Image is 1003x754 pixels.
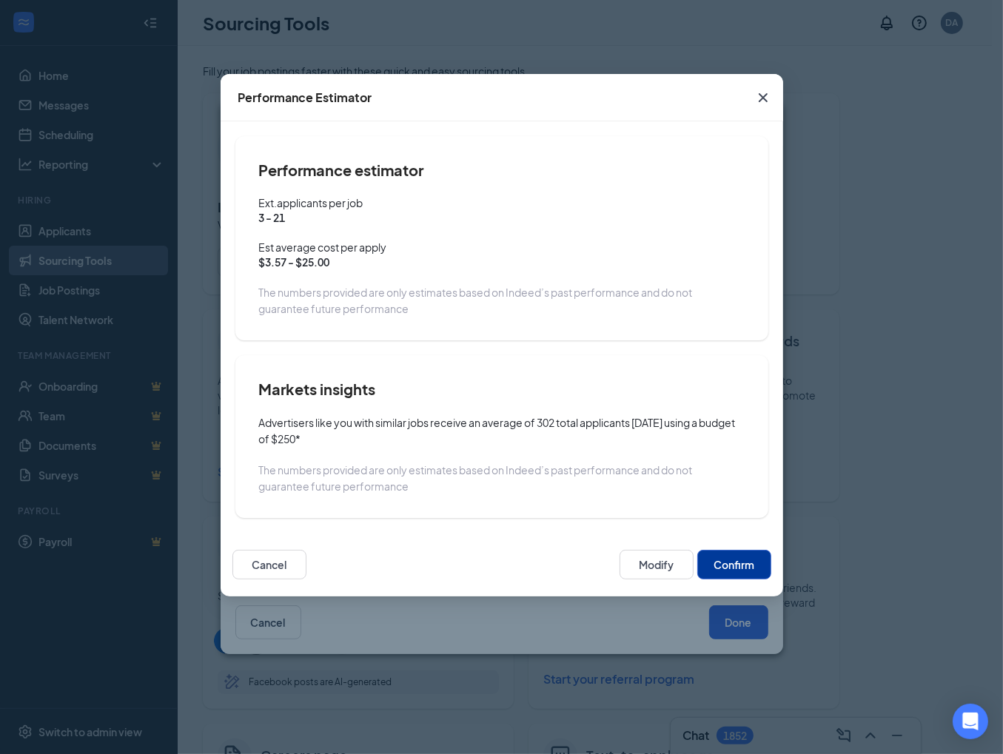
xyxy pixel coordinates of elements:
[238,90,372,106] div: Performance Estimator
[259,463,693,493] span: The numbers provided are only estimates based on Indeed’s past performance and do not guarantee f...
[259,379,745,400] h4: Markets insights
[259,286,693,315] span: The numbers provided are only estimates based on Indeed’s past performance and do not guarantee f...
[259,255,745,269] span: $3.57 - $25.00
[259,160,745,181] h4: Performance estimator
[743,74,783,121] button: Close
[953,704,988,739] div: Open Intercom Messenger
[259,240,745,255] span: Est average cost per apply
[232,550,306,579] button: Cancel
[259,416,736,445] span: Advertisers like you with similar jobs receive an average of 302 total applicants [DATE] using a ...
[754,89,772,107] svg: Cross
[259,210,745,225] span: 3 - 21
[259,195,745,210] span: Ext.applicants per job
[620,550,694,579] button: Modify
[697,550,771,579] button: Confirm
